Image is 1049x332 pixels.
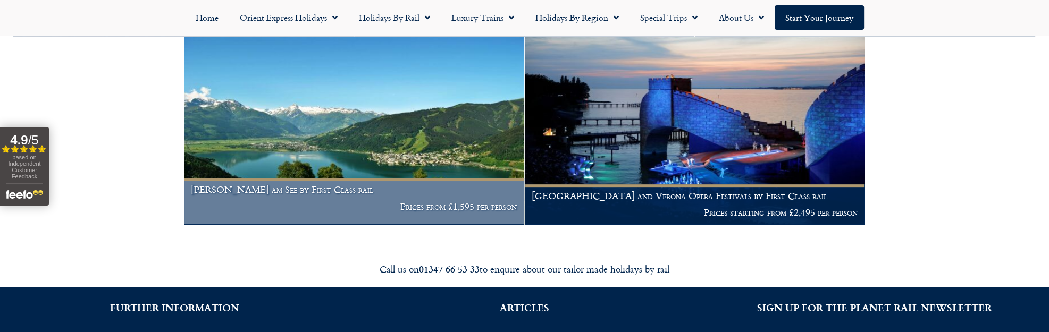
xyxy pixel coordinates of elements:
[5,5,1044,30] nav: Menu
[184,37,525,225] a: [PERSON_NAME] am See by First Class rail Prices from £1,595 per person
[532,191,858,201] h1: [GEOGRAPHIC_DATA] and Verona Opera Festivals by First Class rail
[366,303,684,312] h2: ARTICLES
[185,5,229,30] a: Home
[715,303,1033,312] h2: SIGN UP FOR THE PLANET RAIL NEWSLETTER
[441,5,525,30] a: Luxury Trains
[227,263,823,275] div: Call us on to enquire about our tailor made holidays by rail
[532,207,858,218] p: Prices starting from £2,495 per person
[775,5,864,30] a: Start your Journey
[525,5,630,30] a: Holidays by Region
[630,5,708,30] a: Special Trips
[16,303,334,312] h2: FURTHER INFORMATION
[229,5,348,30] a: Orient Express Holidays
[419,262,480,276] strong: 01347 66 53 33
[191,184,517,195] h1: [PERSON_NAME] am See by First Class rail
[525,37,866,225] a: [GEOGRAPHIC_DATA] and Verona Opera Festivals by First Class rail Prices starting from £2,495 per ...
[708,5,775,30] a: About Us
[191,201,517,212] p: Prices from £1,595 per person
[348,5,441,30] a: Holidays by Rail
